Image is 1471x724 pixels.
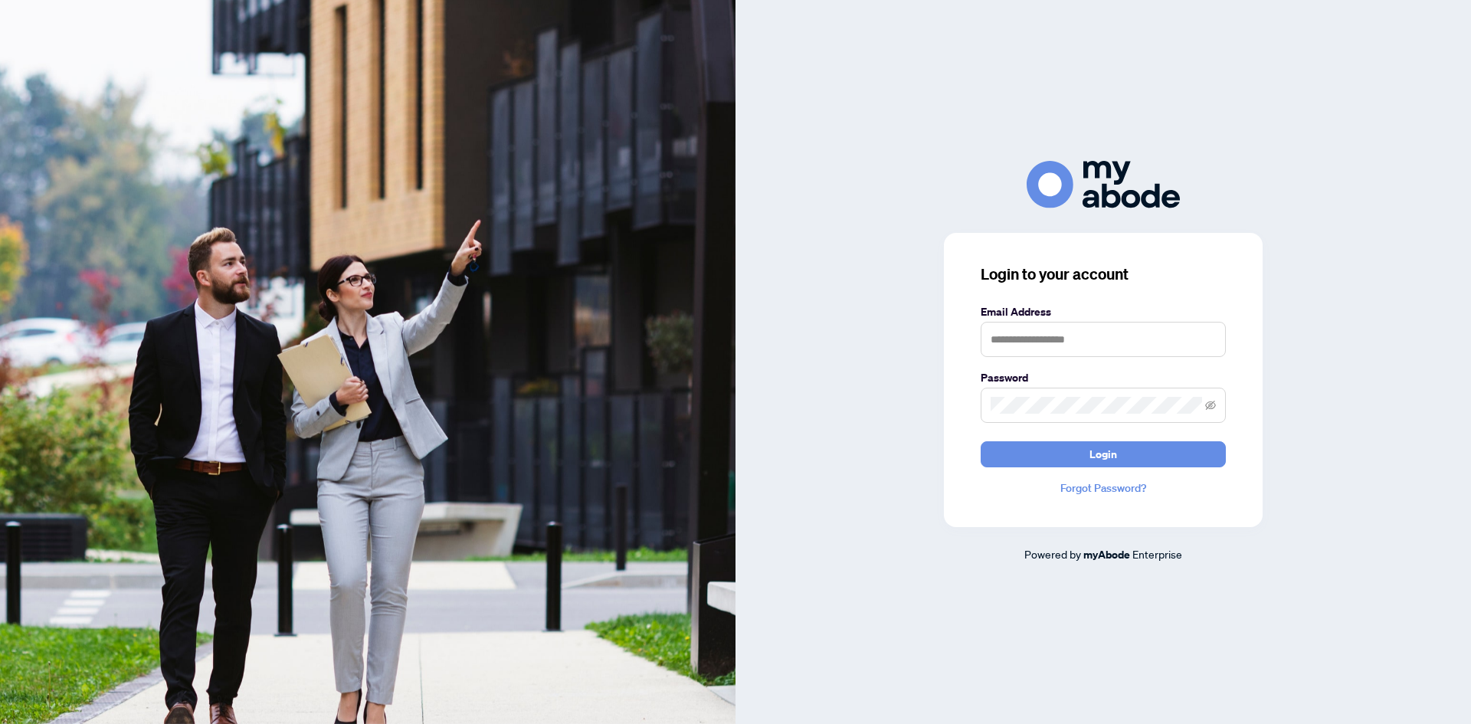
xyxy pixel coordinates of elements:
label: Password [981,369,1226,386]
span: Powered by [1024,547,1081,561]
label: Email Address [981,303,1226,320]
button: Login [981,441,1226,467]
span: eye-invisible [1205,400,1216,411]
span: Enterprise [1132,547,1182,561]
h3: Login to your account [981,264,1226,285]
a: Forgot Password? [981,480,1226,496]
span: Login [1089,442,1117,467]
img: ma-logo [1027,161,1180,208]
a: myAbode [1083,546,1130,563]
